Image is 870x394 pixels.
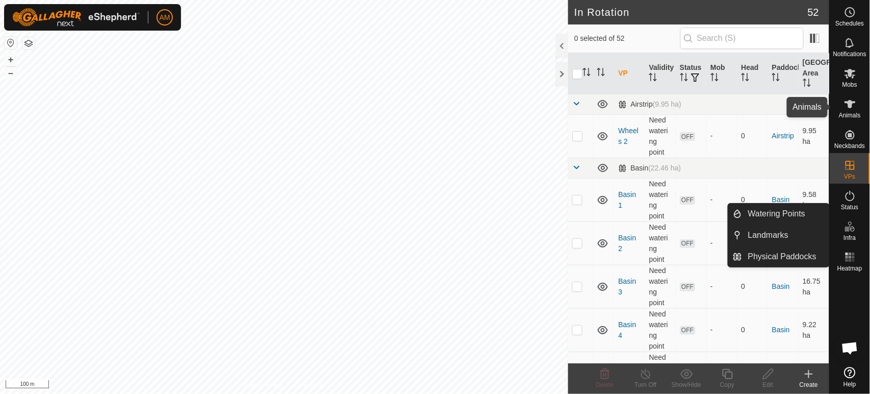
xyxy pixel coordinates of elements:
span: Animals [839,112,861,118]
span: 52 [808,5,819,20]
a: Basin [772,195,789,204]
a: Landmarks [742,225,829,245]
span: Delete [596,381,614,388]
span: OFF [680,326,695,335]
p-sorticon: Activate to sort [597,69,605,78]
span: Notifications [833,51,866,57]
span: OFF [680,239,695,248]
span: OFF [680,283,695,291]
div: Turn Off [625,380,666,389]
li: Watering Points [728,204,829,224]
a: Basin 2 [618,234,636,253]
a: Basin 1 [618,190,636,209]
td: 9.95 ha [799,114,829,158]
a: Basin 4 [618,321,636,339]
button: Reset Map [5,37,17,49]
td: 9.58 ha [799,178,829,221]
div: - [710,194,733,205]
p-sorticon: Activate to sort [803,80,811,88]
th: Head [737,53,767,94]
div: Create [788,380,829,389]
td: Need watering point [645,178,675,221]
p-sorticon: Activate to sort [710,75,719,83]
input: Search (S) [680,28,804,49]
span: Infra [843,235,856,241]
button: – [5,67,17,79]
p-sorticon: Activate to sort [772,75,780,83]
div: Airstrip [618,100,681,109]
td: 0 [737,308,767,352]
div: Edit [748,380,788,389]
div: - [710,238,733,249]
span: (22.46 ha) [648,164,681,172]
a: Basin 3 [618,277,636,296]
td: Need watering point [645,265,675,308]
th: Status [676,53,706,94]
span: Heatmap [837,265,862,272]
span: Mobs [842,82,857,88]
span: Physical Paddocks [748,251,816,263]
div: Copy [707,380,748,389]
span: Watering Points [748,208,805,220]
td: Need watering point [645,221,675,265]
th: [GEOGRAPHIC_DATA] Area [799,53,829,94]
li: Physical Paddocks [728,247,829,267]
a: Basin [772,282,789,290]
div: - [710,131,733,141]
p-sorticon: Activate to sort [582,69,591,78]
span: VPs [844,174,855,180]
td: Need watering point [645,114,675,158]
img: Gallagher Logo [12,8,140,27]
a: Basin [772,326,789,334]
span: OFF [680,196,695,205]
th: Mob [706,53,737,94]
a: Wheels 2 [618,127,638,145]
td: 0 [737,178,767,221]
span: (9.95 ha) [653,100,681,108]
p-sorticon: Activate to sort [741,75,749,83]
a: Privacy Policy [244,381,282,390]
span: Status [841,204,858,210]
span: Landmarks [748,229,788,241]
span: OFF [680,132,695,141]
span: AM [160,12,170,23]
th: VP [614,53,645,94]
button: Map Layers [22,37,35,50]
th: Validity [645,53,675,94]
td: Need watering point [645,308,675,352]
div: - [710,281,733,292]
th: Paddock [767,53,798,94]
td: 0 [737,265,767,308]
td: 9.22 ha [799,308,829,352]
button: + [5,54,17,66]
a: Contact Us [294,381,324,390]
span: 0 selected of 52 [574,33,680,44]
a: Help [830,363,870,391]
h2: In Rotation [574,6,808,18]
p-sorticon: Activate to sort [680,75,688,83]
span: Help [843,381,856,387]
div: Show/Hide [666,380,707,389]
div: Open chat [835,333,865,363]
a: Watering Points [742,204,829,224]
td: 16.75 ha [799,265,829,308]
p-sorticon: Activate to sort [649,75,657,83]
div: - [710,325,733,335]
a: Airstrip [772,132,794,140]
span: Neckbands [834,143,865,149]
div: Basin [618,164,681,173]
td: 0 [737,114,767,158]
li: Landmarks [728,225,829,245]
span: Schedules [835,20,864,27]
a: Physical Paddocks [742,247,829,267]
